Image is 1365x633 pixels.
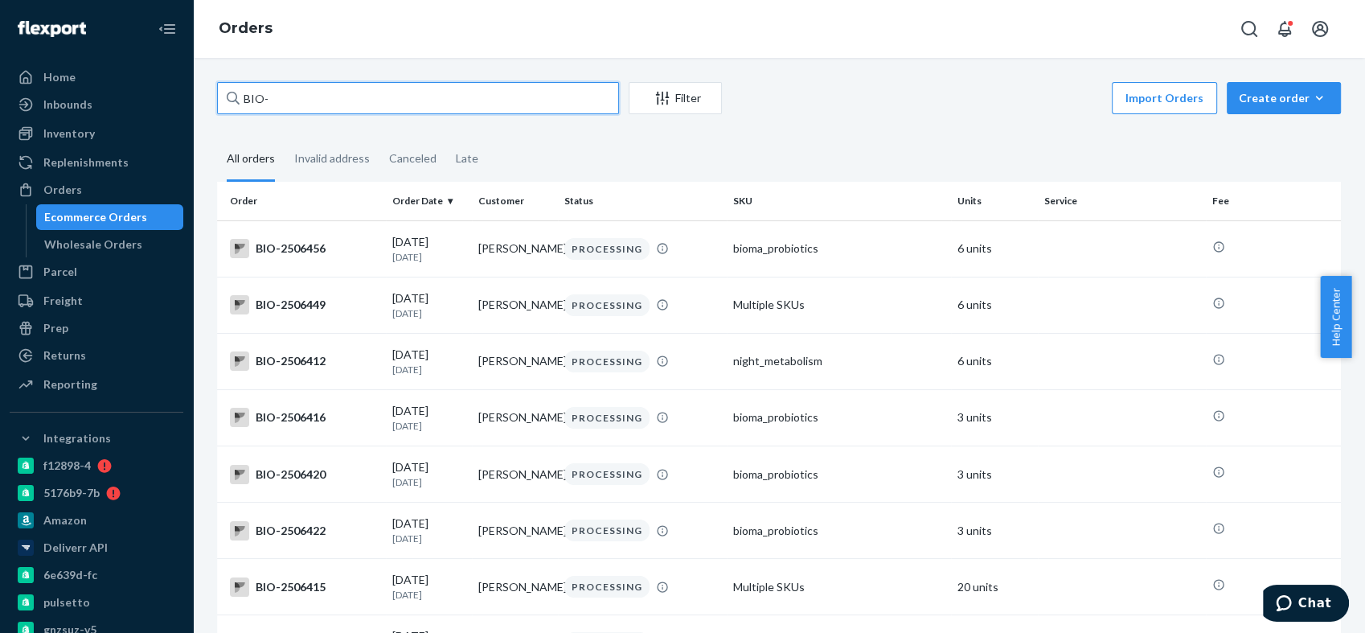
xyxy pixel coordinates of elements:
[230,521,379,541] div: BIO-2506422
[392,290,465,320] div: [DATE]
[217,182,386,220] th: Order
[951,446,1037,503] td: 3 units
[206,6,285,52] ol: breadcrumbs
[727,277,952,333] td: Multiple SKUs
[392,306,465,320] p: [DATE]
[472,559,558,615] td: [PERSON_NAME]
[43,567,97,583] div: 6e639d-fc
[733,523,945,539] div: bioma_probiotics
[1239,90,1329,106] div: Create order
[43,182,82,198] div: Orders
[227,138,275,182] div: All orders
[10,480,183,506] a: 5176b9-7b
[230,351,379,371] div: BIO-2506412
[10,425,183,451] button: Integrations
[43,125,95,142] div: Inventory
[1320,276,1351,358] button: Help Center
[564,238,650,260] div: PROCESSING
[951,333,1037,389] td: 6 units
[294,138,370,179] div: Invalid address
[230,465,379,484] div: BIO-2506420
[392,475,465,489] p: [DATE]
[44,209,147,225] div: Ecommerce Orders
[230,239,379,258] div: BIO-2506456
[392,588,465,602] p: [DATE]
[472,333,558,389] td: [PERSON_NAME]
[43,97,92,113] div: Inbounds
[629,82,722,114] button: Filter
[43,430,111,446] div: Integrations
[392,419,465,433] p: [DATE]
[727,182,952,220] th: SKU
[1263,585,1349,625] iframe: Opens a widget where you can chat to one of our agents
[36,204,184,230] a: Ecommerce Orders
[733,467,945,483] div: bioma_probiotics
[951,503,1037,559] td: 3 units
[18,21,86,37] img: Flexport logo
[230,295,379,314] div: BIO-2506449
[151,13,183,45] button: Close Navigation
[733,240,945,257] div: bioma_probiotics
[472,446,558,503] td: [PERSON_NAME]
[43,512,87,528] div: Amazon
[564,294,650,316] div: PROCESSING
[456,138,478,179] div: Late
[36,232,184,257] a: Wholesale Orders
[43,320,68,336] div: Prep
[733,353,945,369] div: night_metabolism
[733,409,945,425] div: bioma_probiotics
[230,578,379,597] div: BIO-2506415
[951,277,1037,333] td: 6 units
[230,408,379,427] div: BIO-2506416
[43,458,91,474] div: f12898-4
[43,69,76,85] div: Home
[10,508,183,533] a: Amazon
[951,182,1037,220] th: Units
[1112,82,1217,114] button: Import Orders
[951,559,1037,615] td: 20 units
[564,520,650,541] div: PROCESSING
[564,407,650,429] div: PROCESSING
[392,572,465,602] div: [DATE]
[564,576,650,598] div: PROCESSING
[219,19,273,37] a: Orders
[10,177,183,203] a: Orders
[43,594,90,610] div: pulsetto
[392,347,465,376] div: [DATE]
[392,516,465,545] div: [DATE]
[951,389,1037,446] td: 3 units
[43,376,97,393] div: Reporting
[951,220,1037,277] td: 6 units
[43,485,100,501] div: 5176b9-7b
[43,154,129,171] div: Replenishments
[727,559,952,615] td: Multiple SKUs
[392,532,465,545] p: [DATE]
[10,372,183,397] a: Reporting
[10,64,183,90] a: Home
[472,220,558,277] td: [PERSON_NAME]
[43,540,108,556] div: Deliverr API
[386,182,472,220] th: Order Date
[10,343,183,368] a: Returns
[564,463,650,485] div: PROCESSING
[10,535,183,561] a: Deliverr API
[43,293,83,309] div: Freight
[43,347,86,364] div: Returns
[1206,182,1341,220] th: Fee
[392,250,465,264] p: [DATE]
[478,194,551,208] div: Customer
[564,351,650,372] div: PROCESSING
[392,403,465,433] div: [DATE]
[629,90,721,106] div: Filter
[10,259,183,285] a: Parcel
[44,236,142,253] div: Wholesale Orders
[1269,13,1301,45] button: Open notifications
[10,315,183,341] a: Prep
[10,562,183,588] a: 6e639d-fc
[10,288,183,314] a: Freight
[43,264,77,280] div: Parcel
[389,138,437,179] div: Canceled
[10,121,183,146] a: Inventory
[392,234,465,264] div: [DATE]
